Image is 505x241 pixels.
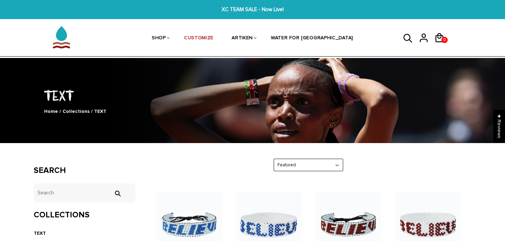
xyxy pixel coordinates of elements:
a: TEXT [34,230,46,236]
a: Collections [63,108,90,114]
span: TEXT [94,108,106,114]
a: Home [44,108,58,114]
h3: Collections [34,210,135,220]
a: ARTIKEN [232,20,253,57]
span: / [91,108,93,114]
span: XC TEAM SALE - Now Live! [156,6,349,14]
span: 0 [442,35,447,45]
a: CUSTOMIZE [184,20,214,57]
a: 0 [434,45,450,46]
div: Click to open Judge.me floating reviews tab [493,110,505,143]
a: SHOP [152,20,166,57]
h3: Search [34,166,135,176]
input: Search [110,190,124,197]
span: / [59,108,61,114]
input: Search [34,183,135,202]
a: WATER FOR [GEOGRAPHIC_DATA] [271,20,353,57]
h1: TEXT [34,86,471,104]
